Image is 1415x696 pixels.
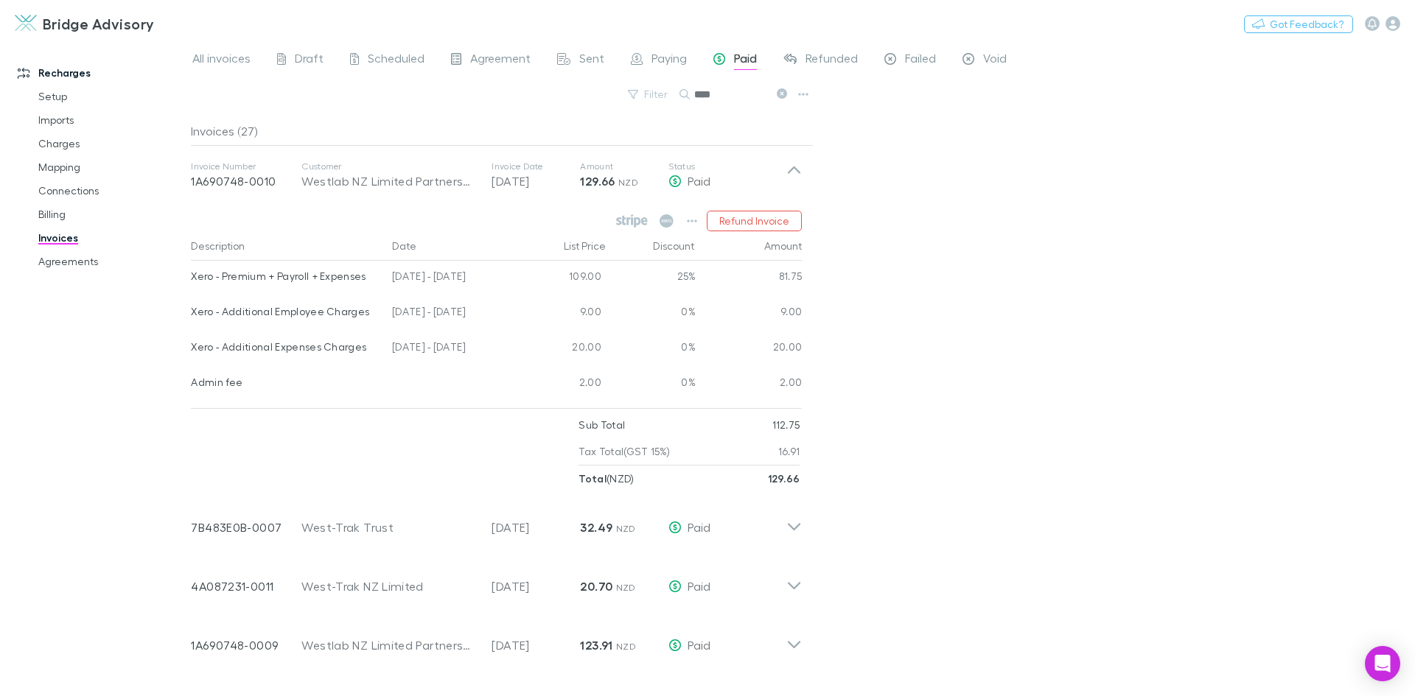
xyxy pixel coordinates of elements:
div: 9.00 [696,296,803,331]
span: Paid [688,638,710,652]
a: Imports [24,108,199,132]
a: Mapping [24,155,199,179]
span: Void [983,51,1007,70]
div: 2.00 [696,367,803,402]
span: Paid [688,579,710,593]
span: Failed [905,51,936,70]
span: Paid [734,51,757,70]
a: Billing [24,203,199,226]
p: 4A087231-0011 [191,577,301,595]
div: 0% [607,331,696,367]
p: Status [668,161,786,172]
div: West-Trak NZ Limited [301,577,477,595]
p: [DATE] [492,577,580,595]
button: Filter [621,85,677,103]
div: 20.00 [519,331,607,367]
p: 16.91 [778,438,800,465]
p: Invoice Date [492,161,580,172]
a: Invoices [24,226,199,250]
div: 0% [607,296,696,331]
button: Got Feedback? [1244,15,1353,33]
p: [DATE] [492,636,580,654]
div: Admin fee [191,367,380,398]
p: Amount [580,161,668,172]
strong: 123.91 [580,638,612,653]
strong: 20.70 [580,579,612,594]
p: Tax Total (GST 15%) [579,438,670,465]
a: Charges [24,132,199,155]
div: Xero - Additional Employee Charges [191,296,380,327]
span: NZD [616,523,636,534]
img: Bridge Advisory's Logo [15,15,37,32]
p: [DATE] [492,172,580,190]
div: Xero - Additional Expenses Charges [191,331,380,362]
div: 25% [607,261,696,296]
span: Refunded [806,51,858,70]
div: Xero - Premium + Payroll + Expenses [191,261,380,292]
div: [DATE] - [DATE] [386,261,519,296]
a: Agreements [24,250,199,273]
span: Sent [579,51,604,70]
h3: Bridge Advisory [43,15,155,32]
p: Sub Total [579,412,625,438]
strong: 129.66 [768,472,800,485]
span: Draft [295,51,324,70]
a: Setup [24,85,199,108]
span: Paid [688,174,710,188]
div: 2.00 [519,367,607,402]
div: [DATE] - [DATE] [386,331,519,367]
div: Open Intercom Messenger [1365,646,1400,681]
div: 81.75 [696,261,803,296]
div: Westlab NZ Limited Partnership [301,172,477,190]
div: 7B483E0B-0007West-Trak Trust[DATE]32.49 NZDPaid [179,492,814,551]
span: NZD [618,177,638,188]
p: Invoice Number [191,161,301,172]
p: 112.75 [772,412,800,438]
strong: Total [579,472,607,485]
p: [DATE] [492,519,580,536]
div: 20.00 [696,331,803,367]
strong: 129.66 [580,174,615,189]
div: 1A690748-0009Westlab NZ Limited Partnership[DATE]123.91 NZDPaid [179,610,814,669]
div: 9.00 [519,296,607,331]
div: [DATE] - [DATE] [386,296,519,331]
a: Bridge Advisory [6,6,164,41]
div: 109.00 [519,261,607,296]
span: NZD [616,641,636,652]
div: Westlab NZ Limited Partnership [301,636,477,654]
span: Paying [651,51,687,70]
div: Invoice Number1A690748-0010CustomerWestlab NZ Limited PartnershipInvoice Date[DATE]Amount129.66 N... [179,146,814,205]
span: NZD [616,582,636,593]
div: 4A087231-0011West-Trak NZ Limited[DATE]20.70 NZDPaid [179,551,814,610]
p: Customer [301,161,477,172]
p: 7B483E0B-0007 [191,519,301,536]
a: Connections [24,179,199,203]
p: ( NZD ) [579,465,634,492]
button: Refund Invoice [707,211,802,231]
div: West-Trak Trust [301,519,477,536]
span: Paid [688,520,710,534]
div: 0% [607,367,696,402]
span: All invoices [192,51,251,70]
p: 1A690748-0010 [191,172,301,190]
strong: 32.49 [580,520,612,535]
span: Scheduled [368,51,424,70]
p: 1A690748-0009 [191,636,301,654]
span: Agreement [470,51,531,70]
a: Recharges [3,61,199,85]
